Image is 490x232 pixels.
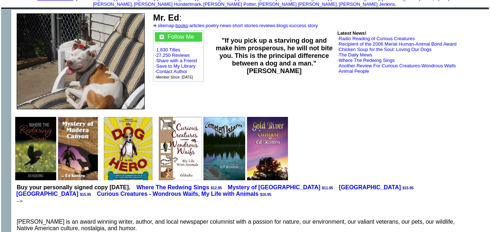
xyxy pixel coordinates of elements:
a: Radio Reading of Curious Creatures [339,36,415,41]
b: Latest News! [337,30,366,36]
font: i [257,3,258,7]
font: i [396,3,397,7]
p: --> [17,198,464,204]
font: · [337,52,372,58]
font: · [337,63,456,68]
font: · [337,36,415,41]
a: Recipient of the 2006 Merial Human-Animal Bond Award [339,41,457,47]
a: Save to My Library [156,63,195,69]
img: shim.gif [1,10,11,20]
a: Chicken Soup for the Soul: Loving Our Dogs [339,47,432,52]
a: Where The Redwing Sings [339,58,395,63]
img: 11186.jpg [247,117,288,180]
img: 25007.jpg [15,117,56,180]
img: shim.gif [244,9,246,10]
span: $15.95 [403,186,414,190]
a: articles [189,23,204,28]
img: 12452.JPG [203,117,246,180]
a: short stories [232,23,258,28]
a: news [220,23,231,28]
font: · [337,41,457,47]
a: [GEOGRAPHIC_DATA] [339,184,401,190]
a: [PERSON_NAME] [PERSON_NAME] [258,1,337,7]
a: sitemap [158,23,174,28]
font: · · · · · · [155,32,202,80]
a: Where The Redwing Sings [136,184,209,190]
span: $15.95 [80,193,91,197]
a: Follow Me [168,34,194,40]
img: shim.gif [244,8,246,9]
font: · · · · · · · · [153,23,318,28]
img: a_336699.gif [153,24,156,27]
span: $12.95 [211,186,222,190]
img: 41371.jpg [100,117,157,180]
a: Another Review For Curious Creatures-Wondrous Waifs [339,63,456,68]
font: i [338,3,339,7]
a: poetry [206,23,219,28]
b: Mr. Ed [153,13,179,22]
iframe: fb:like Facebook Social Plugin [153,84,316,91]
a: Animal People [339,68,369,74]
span: [PERSON_NAME] is an award winning writer, author, and local newspaper columnist with a passion fo... [17,219,455,231]
a: blogs [277,23,288,28]
b: "If you pick up a starving dog and make him prosperous, he will not bite you. This is the princip... [216,37,333,75]
a: books [176,23,188,28]
a: success story [289,23,318,28]
a: Mystery of [GEOGRAPHIC_DATA] [228,184,320,190]
a: [GEOGRAPHIC_DATA] [16,191,78,197]
a: reviews [259,23,275,28]
a: Share with a Friend [156,58,197,63]
a: Contact Author [156,69,188,74]
font: · [337,47,431,52]
font: Member Since: [DATE] [156,75,193,79]
font: · [337,58,395,63]
img: 10616.jpg [159,117,202,180]
font: : [153,13,182,22]
a: 27,250 Reviews [156,52,190,58]
span: $11.95 [322,186,333,190]
a: [PERSON_NAME] Potter [203,1,256,7]
font: i [133,3,134,7]
a: The Daily Mews [339,52,372,58]
a: 1,830 Titles [156,47,181,52]
a: [PERSON_NAME] Hundertmark [134,1,201,7]
a: [PERSON_NAME] Jenkins [339,1,395,7]
span: $16.95 [260,193,271,197]
b: Buy your personally signed copy [DATE]. [17,184,131,190]
font: · [337,68,369,74]
font: i [202,3,203,7]
img: 13214.JPG [58,117,98,180]
img: 14300.jpg [17,13,145,109]
a: Curious Creatures - Wondrous Waifs, My Life with Animals [97,191,259,197]
img: gc.jpg [160,35,164,39]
